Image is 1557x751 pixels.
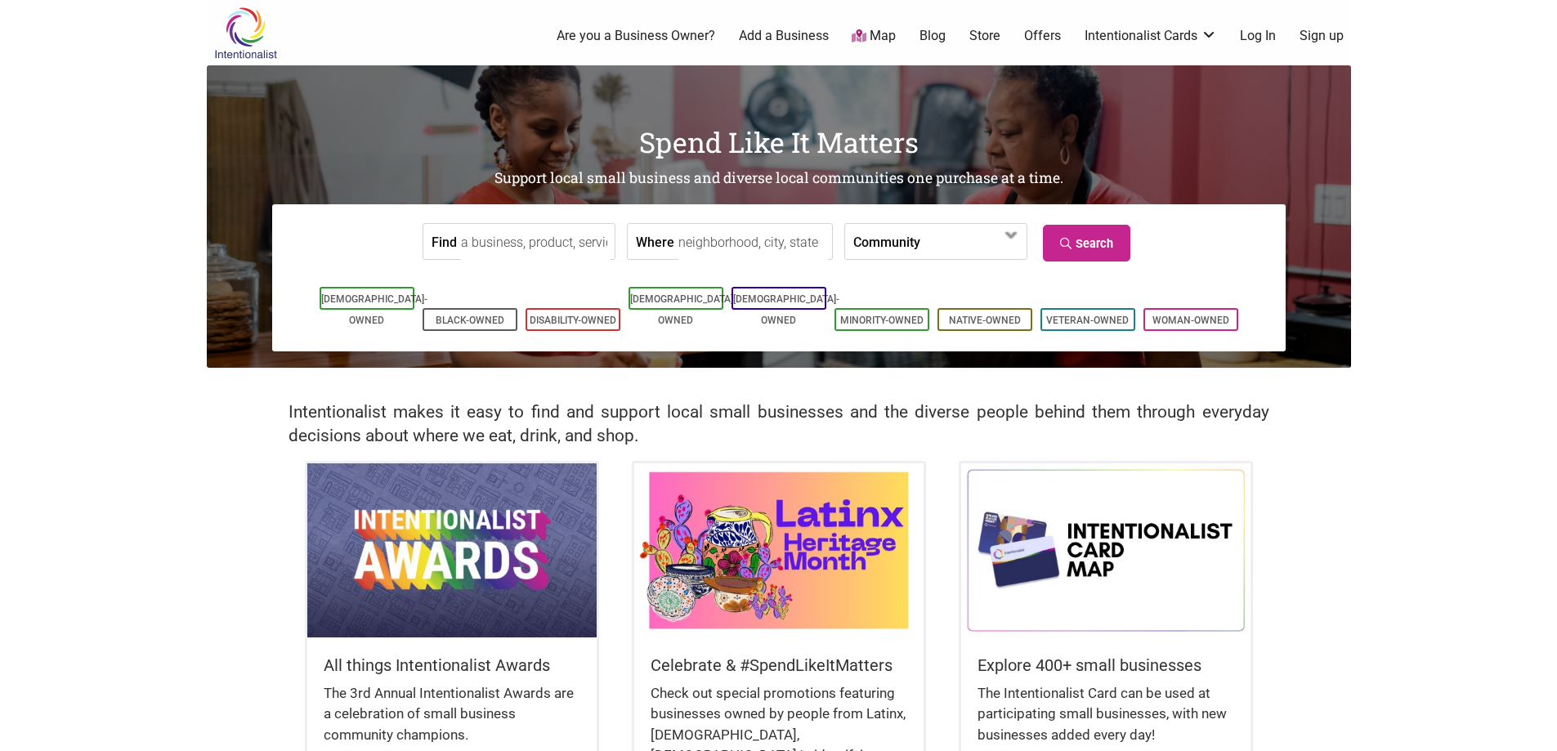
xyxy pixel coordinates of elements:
[1046,315,1129,326] a: Veteran-Owned
[1085,27,1217,45] a: Intentionalist Cards
[978,654,1234,677] h5: Explore 400+ small businesses
[840,315,924,326] a: Minority-Owned
[461,224,611,261] input: a business, product, service
[739,27,829,45] a: Add a Business
[853,224,920,259] label: Community
[321,293,427,326] a: [DEMOGRAPHIC_DATA]-Owned
[636,224,674,259] label: Where
[634,463,924,637] img: Latinx / Hispanic Heritage Month
[1043,225,1130,262] a: Search
[1024,27,1061,45] a: Offers
[436,315,504,326] a: Black-Owned
[1240,27,1276,45] a: Log In
[289,400,1269,448] h2: Intentionalist makes it easy to find and support local small businesses and the diverse people be...
[733,293,839,326] a: [DEMOGRAPHIC_DATA]-Owned
[557,27,715,45] a: Are you a Business Owner?
[919,27,946,45] a: Blog
[530,315,616,326] a: Disability-Owned
[630,293,736,326] a: [DEMOGRAPHIC_DATA]-Owned
[207,168,1351,189] h2: Support local small business and diverse local communities one purchase at a time.
[324,654,580,677] h5: All things Intentionalist Awards
[1300,27,1344,45] a: Sign up
[678,224,828,261] input: neighborhood, city, state
[651,654,907,677] h5: Celebrate & #SpendLikeItMatters
[961,463,1251,637] img: Intentionalist Card Map
[852,27,896,46] a: Map
[949,315,1021,326] a: Native-Owned
[307,463,597,637] img: Intentionalist Awards
[1152,315,1229,326] a: Woman-Owned
[207,123,1351,162] h1: Spend Like It Matters
[432,224,457,259] label: Find
[969,27,1000,45] a: Store
[207,7,284,60] img: Intentionalist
